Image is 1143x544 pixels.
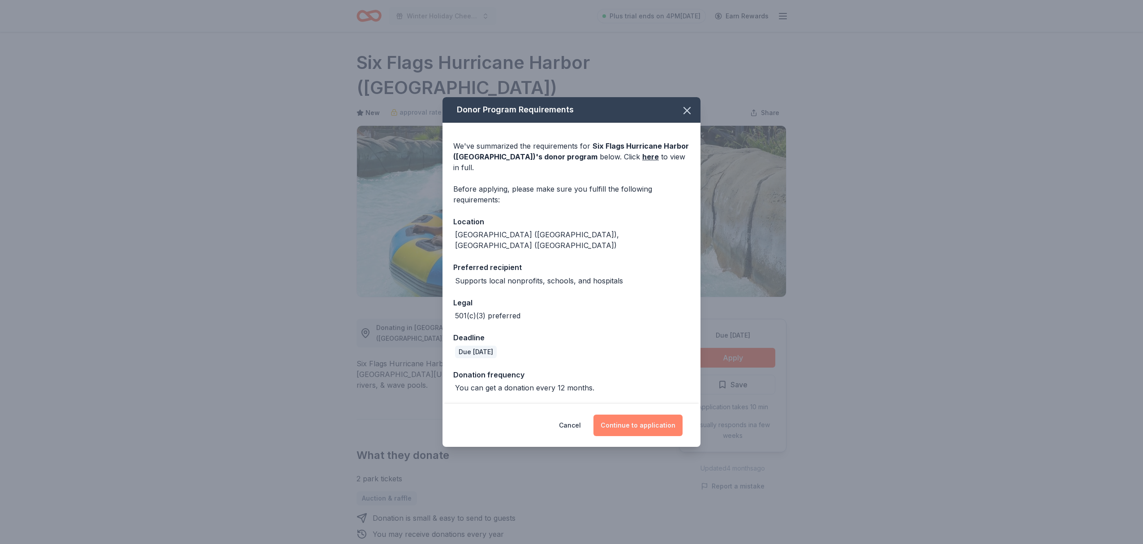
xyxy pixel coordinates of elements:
[453,216,690,227] div: Location
[455,382,594,393] div: You can get a donation every 12 months.
[443,97,700,123] div: Donor Program Requirements
[455,346,497,358] div: Due [DATE]
[453,369,690,381] div: Donation frequency
[455,310,520,321] div: 501(c)(3) preferred
[455,229,690,251] div: [GEOGRAPHIC_DATA] ([GEOGRAPHIC_DATA]), [GEOGRAPHIC_DATA] ([GEOGRAPHIC_DATA])
[453,184,690,205] div: Before applying, please make sure you fulfill the following requirements:
[455,275,623,286] div: Supports local nonprofits, schools, and hospitals
[642,151,659,162] a: here
[453,297,690,308] div: Legal
[453,141,690,173] div: We've summarized the requirements for below. Click to view in full.
[593,415,683,436] button: Continue to application
[453,332,690,343] div: Deadline
[453,261,690,273] div: Preferred recipient
[559,415,581,436] button: Cancel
